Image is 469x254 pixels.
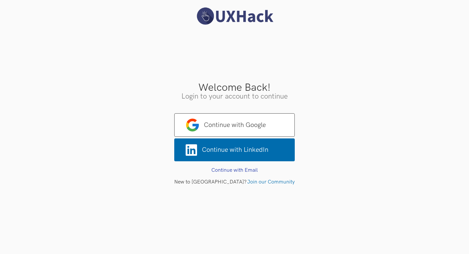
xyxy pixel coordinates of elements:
[211,167,258,173] a: Continue with Email
[174,113,295,137] a: Continue with Google
[247,179,295,185] a: Join our Community
[5,83,464,93] h3: Welcome Back!
[5,93,464,100] h3: Login to your account to continue
[186,119,199,132] img: google-logo.png
[174,138,295,161] a: Continue with LinkedIn
[194,7,275,26] img: UXHack logo
[174,179,247,185] span: New to [GEOGRAPHIC_DATA]?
